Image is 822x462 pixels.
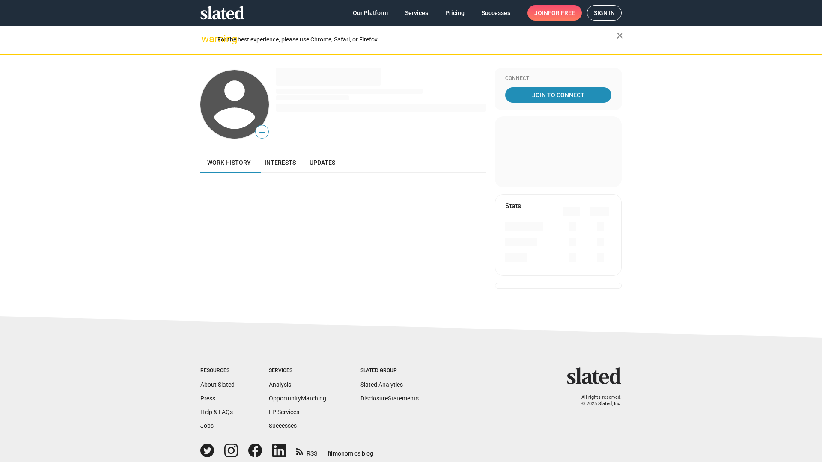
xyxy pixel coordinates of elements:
a: Our Platform [346,5,395,21]
a: Help & FAQs [200,409,233,415]
span: film [328,450,338,457]
a: Successes [269,422,297,429]
a: Join To Connect [505,87,611,103]
a: Work history [200,152,258,173]
span: for free [548,5,575,21]
mat-icon: close [615,30,625,41]
span: Updates [310,159,335,166]
a: Sign in [587,5,622,21]
a: filmonomics blog [328,443,373,458]
span: Join To Connect [507,87,610,103]
a: DisclosureStatements [360,395,419,402]
span: Join [534,5,575,21]
span: — [256,127,268,138]
span: Our Platform [353,5,388,21]
p: All rights reserved. © 2025 Slated, Inc. [572,394,622,407]
div: Slated Group [360,367,419,374]
div: Services [269,367,326,374]
div: For the best experience, please use Chrome, Safari, or Firefox. [217,34,616,45]
div: Connect [505,75,611,82]
mat-card-title: Stats [505,201,521,210]
a: Pricing [438,5,471,21]
a: Services [398,5,435,21]
a: RSS [296,444,317,458]
span: Successes [482,5,510,21]
span: Pricing [445,5,465,21]
span: Sign in [594,6,615,20]
a: EP Services [269,409,299,415]
a: Analysis [269,381,291,388]
div: Resources [200,367,235,374]
a: Successes [475,5,517,21]
span: Interests [265,159,296,166]
a: Press [200,395,215,402]
a: OpportunityMatching [269,395,326,402]
a: Updates [303,152,342,173]
span: Services [405,5,428,21]
a: Interests [258,152,303,173]
a: Joinfor free [527,5,582,21]
a: About Slated [200,381,235,388]
a: Jobs [200,422,214,429]
span: Work history [207,159,251,166]
mat-icon: warning [201,34,211,44]
a: Slated Analytics [360,381,403,388]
